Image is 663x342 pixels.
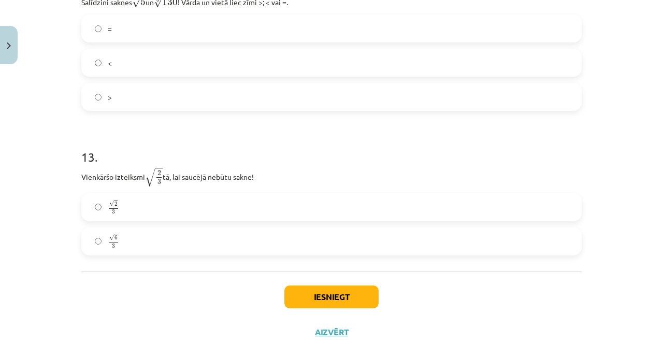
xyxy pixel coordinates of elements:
button: Aizvērt [312,327,351,337]
p: Vienkāršo izteiksmi tā, lai saucējā nebūtu sakne! [81,167,582,187]
input: < [95,60,102,66]
span: = [108,23,112,34]
span: < [108,58,112,68]
span: > [108,92,112,103]
span: 3 [112,244,115,249]
button: Iesniegt [284,286,379,308]
h1: 13 . [81,132,582,164]
span: 2 [157,170,161,176]
span: 6 [114,236,118,240]
span: √ [145,168,155,187]
span: 2 [114,202,118,206]
img: icon-close-lesson-0947bae3869378f0d4975bcd49f059093ad1ed9edebbc8119c70593378902aed.svg [7,42,11,49]
input: = [95,25,102,32]
span: √ [109,201,114,207]
input: > [95,94,102,101]
span: 3 [157,179,161,184]
span: √ [109,235,114,241]
span: 3 [112,210,115,215]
